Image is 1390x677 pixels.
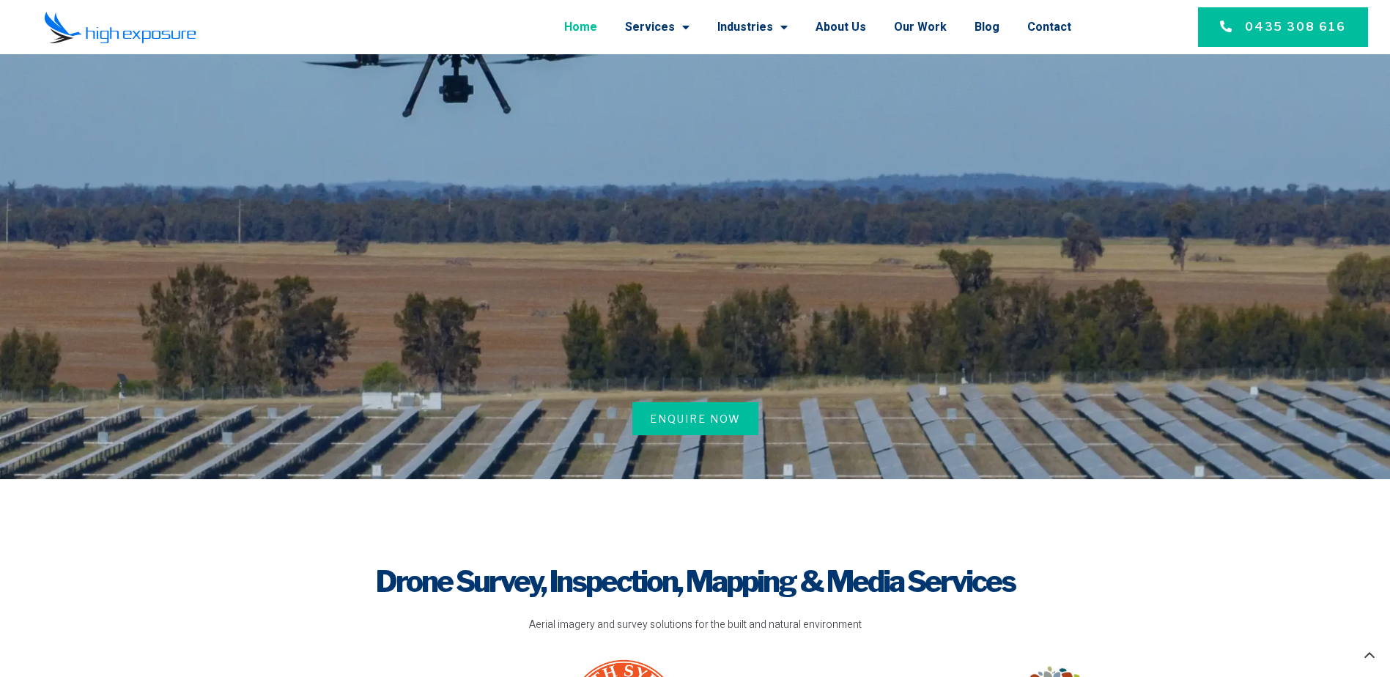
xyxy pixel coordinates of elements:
a: Home [564,8,597,46]
a: Contact [1027,8,1071,46]
a: 0435 308 616 [1198,7,1368,47]
span: Enquire Now [650,411,741,426]
img: Final-Logo copy [44,11,196,44]
p: Aerial imagery and survey solutions for the built and natural environment [257,617,1134,633]
a: Industries [717,8,788,46]
a: Enquire Now [632,402,758,435]
nav: Menu [237,8,1071,46]
a: Our Work [894,8,947,46]
a: Services [625,8,690,46]
a: Blog [975,8,999,46]
span: 0435 308 616 [1245,18,1346,36]
a: About Us [816,8,866,46]
h1: Drone Survey, Inspection, Mapping & Media Services [257,561,1134,602]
